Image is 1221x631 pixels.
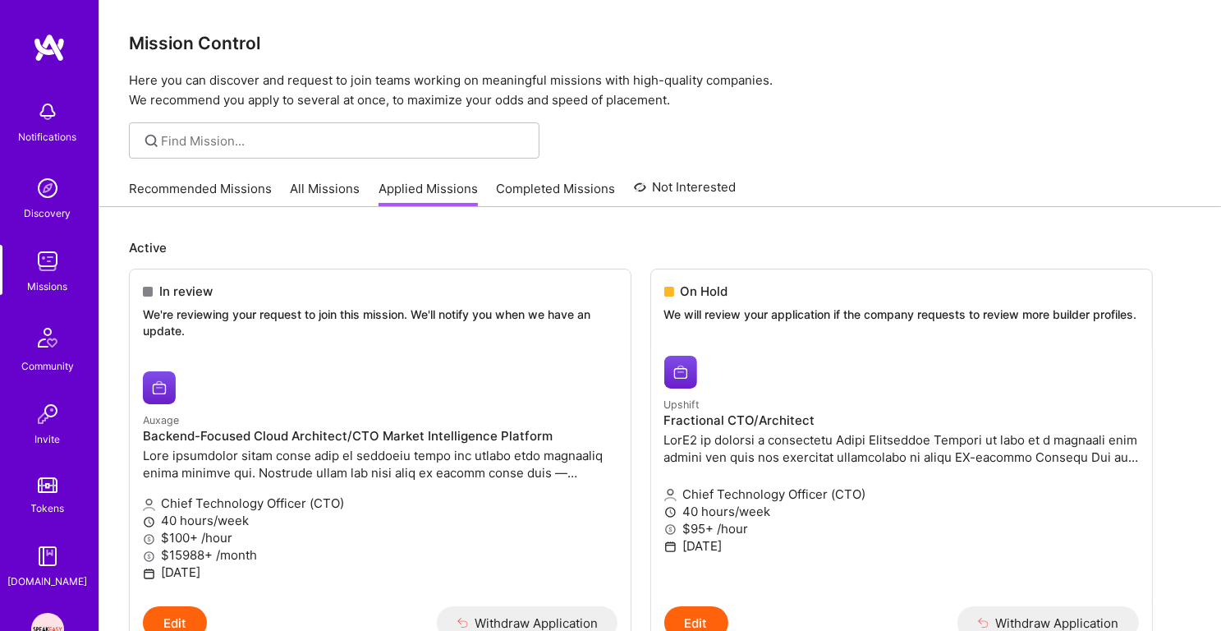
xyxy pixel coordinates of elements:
[143,550,155,563] i: icon MoneyGray
[634,177,737,207] a: Not Interested
[664,398,700,411] small: Upshift
[143,499,155,511] i: icon Applicant
[28,278,68,295] div: Missions
[651,343,1152,607] a: Upshift company logoUpshiftFractional CTO/ArchitectLorE2 ip dolorsi a consectetu Adipi Elitseddoe...
[497,180,616,207] a: Completed Missions
[31,398,64,431] img: Invite
[664,506,677,518] i: icon Clock
[143,564,617,581] p: [DATE]
[143,429,617,444] h4: Backend-Focused Cloud Architect/CTO Market Intelligence Platform
[681,283,728,300] span: On Hold
[31,245,64,278] img: teamwork
[664,431,1139,466] p: LorE2 ip dolorsi a consectetu Adipi Elitseddoe Tempori ut labo et d magnaali enim admini ven quis...
[143,529,617,546] p: $100+ /hour
[143,414,179,426] small: Auxage
[162,132,527,150] input: Find Mission...
[143,495,617,512] p: Chief Technology Officer (CTO)
[19,128,77,145] div: Notifications
[38,477,57,493] img: tokens
[143,371,176,404] img: Auxage company logo
[129,180,272,207] a: Recommended Missions
[664,489,677,501] i: icon Applicant
[31,500,65,517] div: Tokens
[664,503,1139,520] p: 40 hours/week
[143,447,617,481] p: Lore ipsumdolor sitam conse adip el seddoeiu tempo inc utlabo etdo magnaaliq enima minimve qui. N...
[664,523,677,536] i: icon MoneyGray
[35,431,61,448] div: Invite
[33,33,66,62] img: logo
[664,486,1139,503] p: Chief Technology Officer (CTO)
[25,205,71,222] div: Discovery
[143,568,155,580] i: icon Calendar
[664,356,697,389] img: Upshift company logo
[21,357,74,375] div: Community
[143,306,617,339] p: We're reviewing your request to join this mission. We'll notify you when we have an update.
[664,413,1139,428] h4: Fractional CTO/Architect
[143,533,155,546] i: icon MoneyGray
[31,95,64,128] img: bell
[291,180,360,207] a: All Missions
[143,512,617,529] p: 40 hours/week
[28,318,67,357] img: Community
[31,172,64,205] img: discovery
[664,306,1139,323] p: We will review your application if the company requests to review more builder profiles.
[130,358,631,606] a: Auxage company logoAuxageBackend-Focused Cloud Architect/CTO Market Intelligence PlatformLore ips...
[143,546,617,564] p: $15988+ /month
[664,541,677,553] i: icon Calendar
[129,71,1191,110] p: Here you can discover and request to join teams working on meaningful missions with high-quality ...
[142,131,161,150] i: icon SearchGrey
[31,540,64,573] img: guide book
[129,239,1191,256] p: Active
[129,33,1191,53] h3: Mission Control
[664,520,1139,537] p: $95+ /hour
[143,516,155,528] i: icon Clock
[159,283,213,300] span: In review
[8,573,88,590] div: [DOMAIN_NAME]
[379,180,478,207] a: Applied Missions
[664,537,1139,555] p: [DATE]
